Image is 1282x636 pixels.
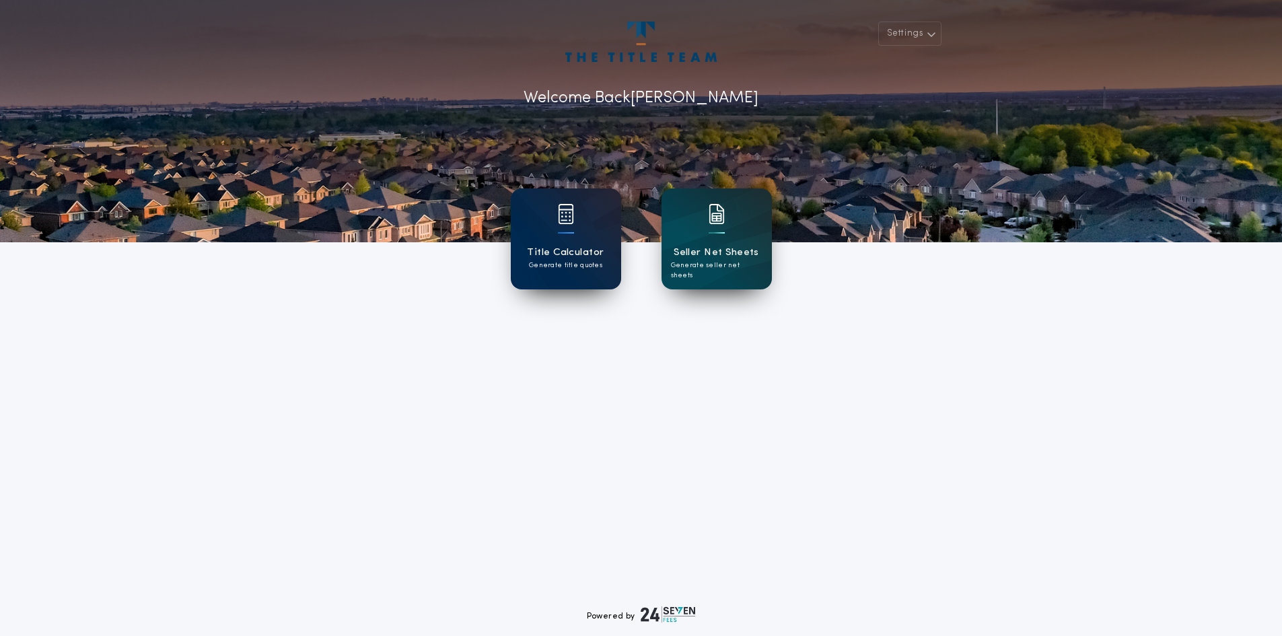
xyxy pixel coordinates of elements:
[662,188,772,289] a: card iconSeller Net SheetsGenerate seller net sheets
[511,188,621,289] a: card iconTitle CalculatorGenerate title quotes
[558,204,574,224] img: card icon
[527,245,604,260] h1: Title Calculator
[565,22,716,62] img: account-logo
[524,86,758,110] p: Welcome Back [PERSON_NAME]
[709,204,725,224] img: card icon
[671,260,762,281] p: Generate seller net sheets
[878,22,941,46] button: Settings
[641,606,696,623] img: logo
[587,606,696,623] div: Powered by
[529,260,602,271] p: Generate title quotes
[674,245,759,260] h1: Seller Net Sheets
